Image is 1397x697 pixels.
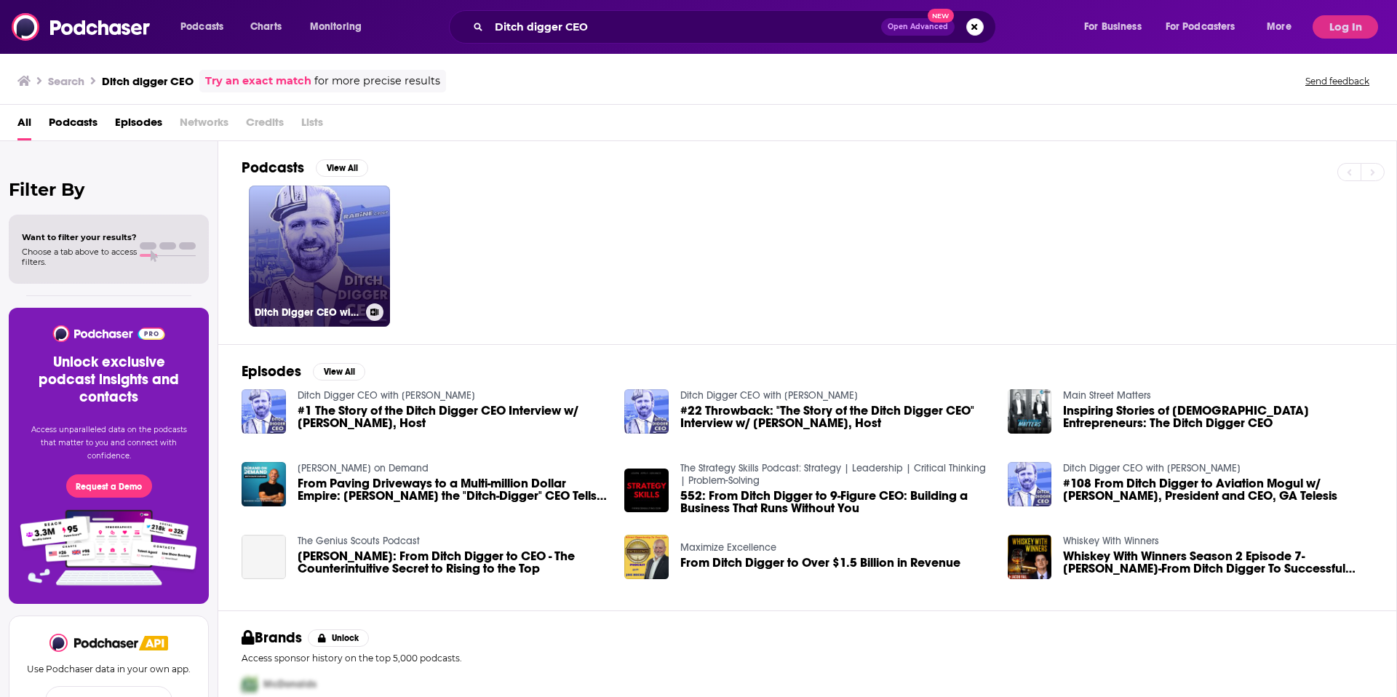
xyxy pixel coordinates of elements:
span: Open Advanced [888,23,948,31]
a: From Paving Driveways to a Multi-million Dollar Empire: Gary Rabine the "Ditch-Digger" CEO Tells All [298,477,608,502]
img: Podchaser API banner [139,636,168,650]
img: Podchaser - Follow, Share and Rate Podcasts [12,13,151,41]
img: Pro Features [15,509,202,586]
span: For Business [1084,17,1142,37]
a: All [17,111,31,140]
button: open menu [1074,15,1160,39]
span: More [1267,17,1291,37]
img: 552: From Ditch Digger to 9-Figure CEO: Building a Business That Runs Without You [624,469,669,513]
a: Maximize Excellence [680,541,776,554]
h2: Filter By [9,179,209,200]
span: Inspiring Stories of [DEMOGRAPHIC_DATA] Entrepreneurs: The Ditch Digger CEO [1063,405,1373,429]
span: Lists [301,111,323,140]
a: The Genius Scouts Podcast [298,535,420,547]
img: #1 The Story of the Ditch Digger CEO Interview w/ Gary Rabine, Host [242,389,286,434]
span: #22 Throwback: "The Story of the Ditch Digger CEO" Interview w/ [PERSON_NAME], Host [680,405,990,429]
span: Whiskey With Winners Season 2 Episode 7- [PERSON_NAME]-From Ditch Digger To Successful Insurance ... [1063,550,1373,575]
h2: Podcasts [242,159,304,177]
a: Ditch Digger CEO with Gary Rabine [680,389,858,402]
img: #108 From Ditch Digger to Aviation Mogul w/ Abdol Moabery, President and CEO, GA Telesis [1008,462,1052,506]
span: Monitoring [310,17,362,37]
a: Ditch Digger CEO with Gary Rabine [298,389,475,402]
button: Log In [1313,15,1378,39]
span: Charts [250,17,282,37]
button: Unlock [308,629,370,647]
p: Access sponsor history on the top 5,000 podcasts. [242,653,1373,664]
a: PodcastsView All [242,159,368,177]
span: for more precise results [314,73,440,89]
span: McDonalds [263,678,317,690]
span: #1 The Story of the Ditch Digger CEO Interview w/ [PERSON_NAME], Host [298,405,608,429]
img: From Ditch Digger to Over $1.5 Billion in Revenue [624,535,669,579]
a: Durand on Demand [298,462,429,474]
span: New [928,9,954,23]
img: Whiskey With Winners Season 2 Episode 7- Bradley Hannon-From Ditch Digger To Successful Insurance... [1008,535,1052,579]
a: Charts [241,15,290,39]
a: 552: From Ditch Digger to 9-Figure CEO: Building a Business That Runs Without You [680,490,990,514]
span: Networks [180,111,228,140]
img: Inspiring Stories of American Entrepreneurs: The Ditch Digger CEO [1008,389,1052,434]
a: #108 From Ditch Digger to Aviation Mogul w/ Abdol Moabery, President and CEO, GA Telesis [1063,477,1373,502]
a: Try an exact match [205,73,311,89]
a: Podcasts [49,111,97,140]
a: Julian Scadden: From Ditch Digger to CEO - The Counterintuitive Secret to Rising to the Top [242,535,286,579]
h2: Episodes [242,362,301,381]
img: Podchaser - Follow, Share and Rate Podcasts [49,634,140,652]
span: For Podcasters [1166,17,1235,37]
img: #22 Throwback: "The Story of the Ditch Digger CEO" Interview w/ Gary Rabine, Host [624,389,669,434]
button: View All [313,363,365,381]
button: Open AdvancedNew [881,18,955,36]
a: Episodes [115,111,162,140]
span: Want to filter your results? [22,232,137,242]
span: Podcasts [180,17,223,37]
a: The Strategy Skills Podcast: Strategy | Leadership | Critical Thinking | Problem-Solving [680,462,986,487]
a: Main Street Matters [1063,389,1151,402]
button: open menu [1257,15,1310,39]
h3: Search [48,74,84,88]
input: Search podcasts, credits, & more... [489,15,881,39]
a: Whiskey With Winners [1063,535,1159,547]
span: Credits [246,111,284,140]
span: #108 From Ditch Digger to Aviation Mogul w/ [PERSON_NAME], President and CEO, GA Telesis [1063,477,1373,502]
p: Access unparalleled data on the podcasts that matter to you and connect with confidence. [26,423,191,463]
a: From Ditch Digger to Over $1.5 Billion in Revenue [680,557,960,569]
button: open menu [300,15,381,39]
p: Use Podchaser data in your own app. [27,664,191,674]
span: From Paving Driveways to a Multi-million Dollar Empire: [PERSON_NAME] the "Ditch-Digger" CEO Tell... [298,477,608,502]
a: EpisodesView All [242,362,365,381]
h3: Unlock exclusive podcast insights and contacts [26,354,191,406]
button: open menu [170,15,242,39]
span: [PERSON_NAME]: From Ditch Digger to CEO - The Counterintuitive Secret to Rising to the Top [298,550,608,575]
a: #1 The Story of the Ditch Digger CEO Interview w/ Gary Rabine, Host [298,405,608,429]
div: Search podcasts, credits, & more... [463,10,1010,44]
span: Choose a tab above to access filters. [22,247,137,267]
a: #22 Throwback: "The Story of the Ditch Digger CEO" Interview w/ Gary Rabine, Host [680,405,990,429]
h3: Ditch digger CEO [102,74,194,88]
a: Inspiring Stories of American Entrepreneurs: The Ditch Digger CEO [1063,405,1373,429]
button: Request a Demo [66,474,152,498]
button: open menu [1156,15,1257,39]
img: Podchaser - Follow, Share and Rate Podcasts [52,325,166,342]
h3: Ditch Digger CEO with [PERSON_NAME] [255,306,360,319]
img: From Paving Driveways to a Multi-million Dollar Empire: Gary Rabine the "Ditch-Digger" CEO Tells All [242,462,286,506]
a: Ditch Digger CEO with Gary Rabine [1063,462,1241,474]
button: Send feedback [1301,75,1374,87]
a: Whiskey With Winners Season 2 Episode 7- Bradley Hannon-From Ditch Digger To Successful Insurance... [1063,550,1373,575]
a: Ditch Digger CEO with [PERSON_NAME] [249,186,390,327]
a: Julian Scadden: From Ditch Digger to CEO - The Counterintuitive Secret to Rising to the Top [298,550,608,575]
